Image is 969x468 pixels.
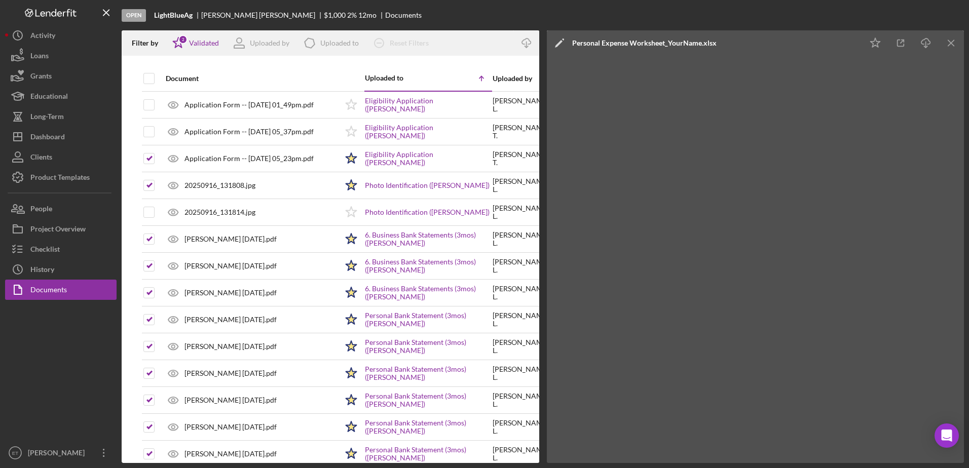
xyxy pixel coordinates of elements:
div: [PERSON_NAME] T . [493,124,549,140]
div: Personal Expense Worksheet_YourName.xlsx [572,39,717,47]
div: 12 mo [358,11,377,19]
div: Filter by [132,39,166,47]
a: Personal Bank Statement (3mos) ([PERSON_NAME]) [365,392,492,408]
div: [PERSON_NAME] L . [493,311,549,328]
div: Uploaded by [493,74,549,83]
div: 20250916_131808.jpg [184,181,255,189]
a: 6. Business Bank Statements (3mos) ([PERSON_NAME]) [365,285,492,301]
div: [PERSON_NAME] [25,443,91,465]
div: [PERSON_NAME] [DATE].pdf [184,369,277,377]
div: [PERSON_NAME] [DATE].pdf [184,289,277,297]
div: Document [166,74,338,83]
div: [PERSON_NAME] [DATE].pdf [184,342,277,350]
div: Documents [385,11,422,19]
a: Personal Bank Statement (3mos) ([PERSON_NAME]) [365,338,492,355]
div: Uploaded to [365,74,428,82]
div: Application Form -- [DATE] 05_37pm.pdf [184,128,314,136]
div: [PERSON_NAME] L . [493,204,549,220]
div: [PERSON_NAME] [DATE].pdf [184,450,277,458]
a: Eligibility Application ([PERSON_NAME]) [365,97,492,113]
div: 2 [178,35,188,44]
button: ET[PERSON_NAME] [5,443,117,463]
div: [PERSON_NAME] L . [493,392,549,408]
div: [PERSON_NAME] [DATE].pdf [184,235,277,243]
div: [PERSON_NAME] L . [493,231,549,247]
div: 20250916_131814.jpg [184,208,255,216]
a: 6. Business Bank Statements (3mos) ([PERSON_NAME]) [365,231,492,247]
div: [PERSON_NAME] L . [493,365,549,381]
button: Reset Filters [366,33,439,53]
div: Open Intercom Messenger [935,423,959,448]
span: $1,000 [324,11,346,19]
div: [PERSON_NAME] L . [493,177,549,193]
div: 2 % [347,11,357,19]
div: Application Form -- [DATE] 05_23pm.pdf [184,154,314,163]
text: ET [12,450,18,456]
div: [PERSON_NAME] L . [493,285,549,301]
iframe: Document Preview [547,56,964,463]
div: [PERSON_NAME] [DATE].pdf [184,316,277,324]
b: LightBlueAg [154,11,193,19]
div: Reset Filters [390,33,429,53]
a: 6. Business Bank Statements (3mos) ([PERSON_NAME]) [365,258,492,274]
div: [PERSON_NAME] [PERSON_NAME] [201,11,324,19]
div: Application Form -- [DATE] 01_49pm.pdf [184,101,314,109]
a: Photo Identification ([PERSON_NAME]) [365,208,490,216]
a: Eligibility Application ([PERSON_NAME]) [365,124,492,140]
a: Photo Identification ([PERSON_NAME]) [365,181,490,189]
div: [PERSON_NAME] L . [493,419,549,435]
a: Personal Bank Statement (3mos) ([PERSON_NAME]) [365,311,492,328]
div: Uploaded by [250,39,289,47]
div: [PERSON_NAME] L . [493,446,549,462]
a: Eligibility Application ([PERSON_NAME]) [365,150,492,167]
div: Uploaded to [320,39,359,47]
div: [PERSON_NAME] [DATE].pdf [184,423,277,431]
div: [PERSON_NAME] L . [493,258,549,274]
div: Open [122,9,146,22]
a: Personal Bank Statement (3mos) ([PERSON_NAME]) [365,365,492,381]
div: [PERSON_NAME] L . [493,97,549,113]
div: [PERSON_NAME] [DATE].pdf [184,396,277,404]
div: [PERSON_NAME] T . [493,150,549,167]
div: Validated [189,39,219,47]
div: [PERSON_NAME] [DATE].pdf [184,262,277,270]
a: Personal Bank Statement (3mos) ([PERSON_NAME]) [365,446,492,462]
